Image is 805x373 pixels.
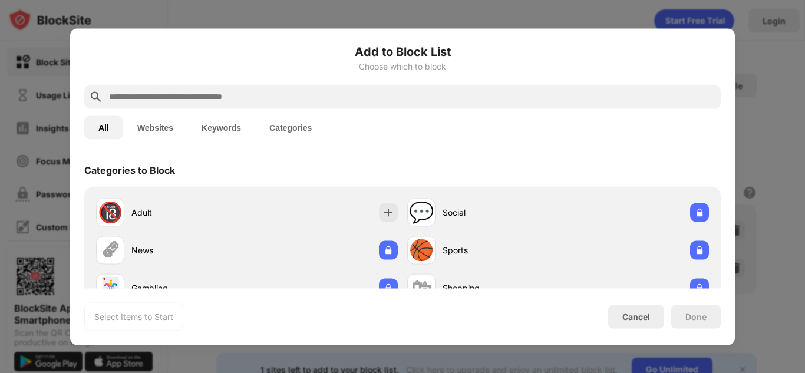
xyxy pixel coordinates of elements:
div: 🗞 [100,238,120,262]
div: Categories to Block [84,164,175,176]
div: 💬 [409,200,434,225]
button: Keywords [187,115,255,139]
div: 🏀 [409,238,434,262]
div: Select Items to Start [94,311,173,322]
div: Adult [131,206,247,219]
div: Choose which to block [84,61,721,71]
div: Social [443,206,558,219]
div: 🃏 [98,276,123,300]
h6: Add to Block List [84,42,721,60]
div: 🛍 [411,276,431,300]
div: Sports [443,244,558,256]
div: 🔞 [98,200,123,225]
div: News [131,244,247,256]
div: Gambling [131,282,247,294]
div: Shopping [443,282,558,294]
div: Done [685,312,707,321]
button: Categories [255,115,326,139]
button: All [84,115,123,139]
button: Websites [123,115,187,139]
div: Cancel [622,312,650,322]
img: search.svg [89,90,103,104]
